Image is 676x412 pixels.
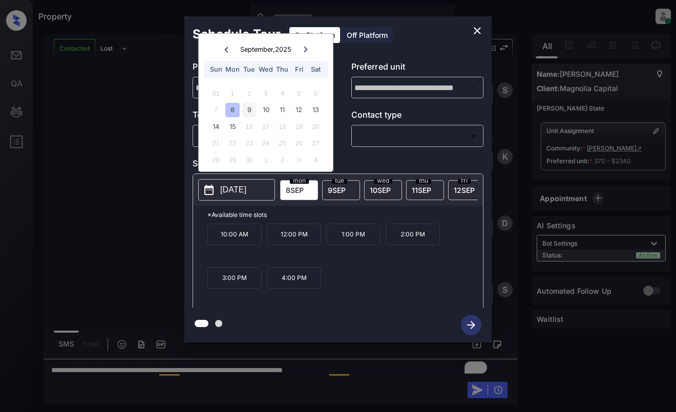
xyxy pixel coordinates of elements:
div: Mon [225,62,239,76]
p: Preferred community [193,60,325,77]
div: Not available Tuesday, September 30th, 2025 [242,153,256,167]
span: 9 SEP [328,186,346,194]
div: Not available Saturday, September 20th, 2025 [309,120,323,134]
button: [DATE] [198,179,275,201]
button: close [467,20,488,41]
div: Wed [259,62,272,76]
div: Not available Friday, September 5th, 2025 [292,86,306,100]
span: thu [416,178,431,184]
span: wed [374,178,392,184]
span: mon [290,178,309,184]
span: tue [332,178,347,184]
div: On Platform [289,27,340,43]
div: Not available Saturday, October 4th, 2025 [309,153,323,167]
span: 10 SEP [370,186,391,194]
div: month 2025-09 [202,85,329,168]
div: Not available Monday, September 22nd, 2025 [225,136,239,150]
div: Not available Thursday, September 18th, 2025 [276,120,289,134]
div: Not available Sunday, September 7th, 2025 [209,103,223,117]
div: date-select [322,180,360,200]
button: btn-next [455,312,488,338]
div: Not available Tuesday, September 16th, 2025 [242,120,256,134]
span: 11 SEP [412,186,431,194]
div: Not available Wednesday, September 3rd, 2025 [259,86,272,100]
span: fri [458,178,471,184]
div: Not available Saturday, September 27th, 2025 [309,136,323,150]
div: Thu [276,62,289,76]
div: Sun [209,62,223,76]
div: Tue [242,62,256,76]
div: Fri [292,62,306,76]
p: [DATE] [220,184,246,196]
p: Tour type [193,109,325,125]
p: Select slot [193,157,483,174]
div: date-select [406,180,444,200]
div: Not available Friday, September 26th, 2025 [292,136,306,150]
div: Not available Sunday, September 21st, 2025 [209,136,223,150]
div: Not available Friday, October 3rd, 2025 [292,153,306,167]
div: Not available Tuesday, September 2nd, 2025 [242,86,256,100]
p: *Available time slots [207,206,483,224]
div: date-select [280,180,318,200]
div: Not available Wednesday, September 17th, 2025 [259,120,272,134]
div: Off Platform [342,27,393,43]
div: Not available Tuesday, September 23rd, 2025 [242,136,256,150]
span: 8 SEP [286,186,304,194]
p: 10:00 AM [207,224,262,245]
div: Not available Wednesday, September 24th, 2025 [259,136,272,150]
div: date-select [364,180,402,200]
div: Not available Thursday, September 25th, 2025 [276,136,289,150]
div: Choose Thursday, September 11th, 2025 [276,103,289,117]
p: Preferred unit [351,60,484,77]
span: 12 SEP [454,186,475,194]
div: Not available Sunday, September 28th, 2025 [209,153,223,167]
div: Not available Wednesday, October 1st, 2025 [259,153,272,167]
div: Choose Sunday, September 14th, 2025 [209,120,223,134]
div: Choose Monday, September 15th, 2025 [225,120,239,134]
p: 3:00 PM [207,267,262,289]
div: Not available Thursday, October 2nd, 2025 [276,153,289,167]
div: Not available Monday, September 1st, 2025 [225,86,239,100]
div: Not available Friday, September 19th, 2025 [292,120,306,134]
div: September , 2025 [240,46,291,53]
p: Contact type [351,109,484,125]
div: Choose Tuesday, September 9th, 2025 [242,103,256,117]
div: Not available Sunday, August 31st, 2025 [209,86,223,100]
div: Choose Wednesday, September 10th, 2025 [259,103,272,117]
div: Choose Friday, September 12th, 2025 [292,103,306,117]
p: 12:00 PM [267,224,321,245]
div: Sat [309,62,323,76]
h2: Schedule Tour [184,16,289,52]
div: In Person [195,127,323,144]
p: 1:00 PM [326,224,381,245]
div: Not available Thursday, September 4th, 2025 [276,86,289,100]
div: Choose Saturday, September 13th, 2025 [309,103,323,117]
p: 4:00 PM [267,267,321,289]
div: Not available Monday, September 29th, 2025 [225,153,239,167]
div: Choose Monday, September 8th, 2025 [225,103,239,117]
div: date-select [448,180,486,200]
p: 2:00 PM [386,224,440,245]
div: Not available Saturday, September 6th, 2025 [309,86,323,100]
